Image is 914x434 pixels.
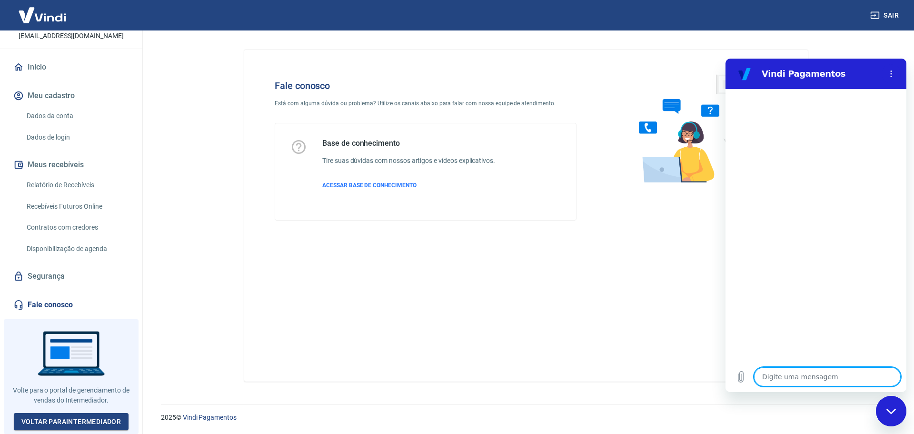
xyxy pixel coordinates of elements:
a: Dados de login [23,128,131,147]
a: Voltar paraIntermediador [14,413,129,431]
span: ACESSAR BASE DE CONHECIMENTO [322,182,417,189]
iframe: Botão para abrir a janela de mensagens, conversa em andamento [876,396,906,426]
button: Meu cadastro [11,85,131,106]
a: Vindi Pagamentos [183,414,237,421]
p: 2025 © [161,413,891,423]
h5: Base de conhecimento [322,139,495,148]
a: Dados da conta [23,106,131,126]
iframe: Janela de mensagens [725,59,906,392]
button: Meus recebíveis [11,154,131,175]
a: Início [11,57,131,78]
a: Fale conosco [11,294,131,315]
img: Fale conosco [620,65,765,192]
a: Disponibilização de agenda [23,239,131,259]
img: Vindi [11,0,73,30]
p: [EMAIL_ADDRESS][DOMAIN_NAME] [19,31,124,41]
a: Recebíveis Futuros Online [23,197,131,216]
p: Está com alguma dúvida ou problema? Utilize os canais abaixo para falar com nossa equipe de atend... [275,99,576,108]
a: Segurança [11,266,131,287]
h4: Fale conosco [275,80,576,91]
button: Sair [868,7,903,24]
a: Relatório de Recebíveis [23,175,131,195]
a: Contratos com credores [23,218,131,237]
a: ACESSAR BASE DE CONHECIMENTO [322,181,495,190]
h6: Tire suas dúvidas com nossos artigos e vídeos explicativos. [322,156,495,166]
